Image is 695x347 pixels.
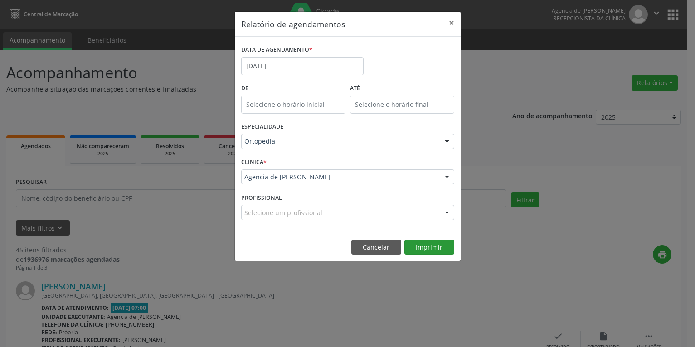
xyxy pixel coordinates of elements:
[241,82,345,96] label: De
[404,240,454,255] button: Imprimir
[442,12,461,34] button: Close
[350,96,454,114] input: Selecione o horário final
[244,137,436,146] span: Ortopedia
[241,155,267,169] label: CLÍNICA
[350,82,454,96] label: ATÉ
[351,240,401,255] button: Cancelar
[244,208,322,217] span: Selecione um profissional
[241,43,312,57] label: DATA DE AGENDAMENTO
[241,57,364,75] input: Selecione uma data ou intervalo
[241,18,345,30] h5: Relatório de agendamentos
[241,96,345,114] input: Selecione o horário inicial
[241,120,283,134] label: ESPECIALIDADE
[244,173,436,182] span: Agencia de [PERSON_NAME]
[241,191,282,205] label: PROFISSIONAL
